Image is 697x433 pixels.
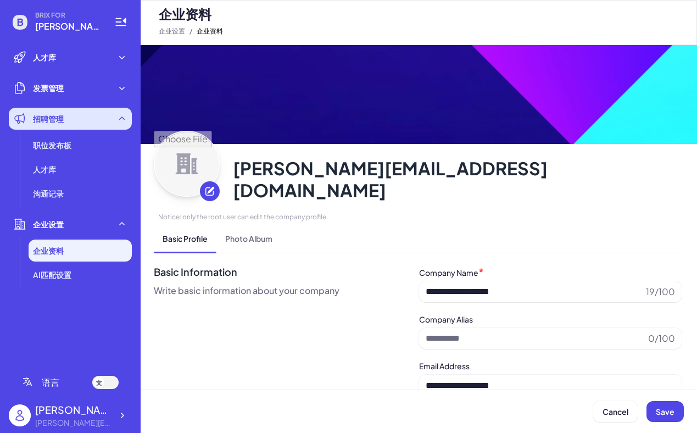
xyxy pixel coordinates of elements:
[656,407,674,417] span: Save
[158,212,684,222] span: Notice: only the root user can edit the company profile.
[33,82,64,93] span: 发票管理
[33,52,56,63] span: 人才库
[35,11,101,20] span: BRIX FOR
[33,113,64,124] span: 招聘管理
[419,314,473,324] label: Company Alias
[33,269,71,280] span: AI匹配设置
[9,404,31,426] img: user_logo.png
[33,164,56,175] span: 人才库
[233,157,684,201] span: [PERSON_NAME][EMAIL_ADDRESS][DOMAIN_NAME]
[642,285,675,298] span: 19/100
[159,5,211,23] span: 企业资料
[33,245,64,256] span: 企业资料
[197,25,223,38] span: 企业资料
[216,224,281,253] span: Photo Album
[33,219,64,230] span: 企业设置
[154,264,419,280] span: Basic Information
[35,417,112,429] div: monica@joinbrix.com
[419,268,478,277] label: Company Name
[603,407,628,417] span: Cancel
[644,332,675,345] span: 0/100
[33,140,71,151] span: 职位发布板
[35,20,101,33] span: monica@joinbrix.com
[35,402,112,417] div: monica zhou
[42,376,59,389] span: 语言
[154,224,216,253] span: Basic Profile
[646,401,684,422] button: Save
[189,25,192,38] span: /
[154,284,419,297] span: Write basic information about your company
[141,45,697,144] img: 62cf91bae6e441898ee106b491ed5f91.png
[33,188,64,199] span: 沟通记录
[593,401,638,422] button: Cancel
[419,361,470,371] label: Email Address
